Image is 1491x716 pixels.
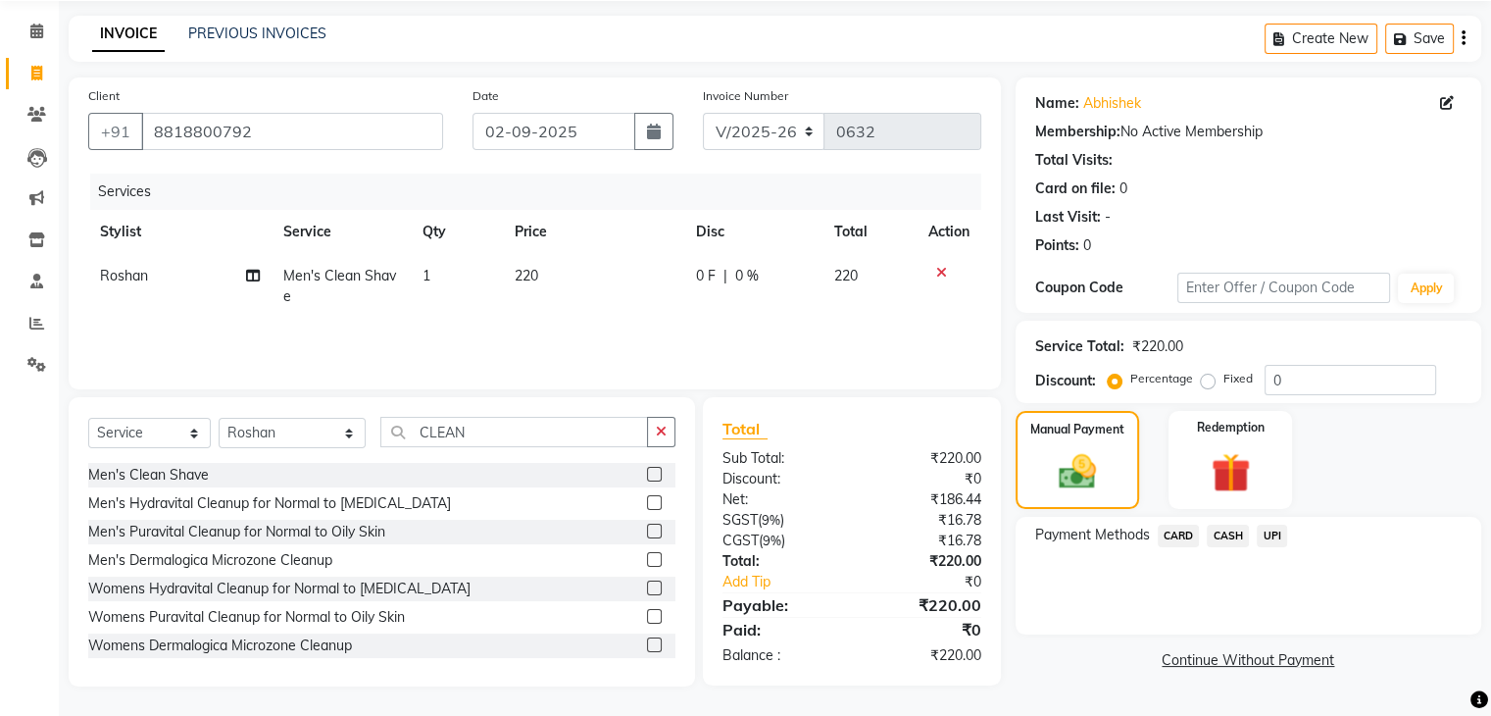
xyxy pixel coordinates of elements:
span: Total [722,419,768,439]
div: ₹16.78 [852,531,996,551]
div: No Active Membership [1035,122,1462,142]
div: Name: [1035,93,1079,114]
div: 0 [1083,235,1091,256]
div: Card on file: [1035,179,1116,199]
span: 9% [762,512,780,528]
span: 0 F [696,266,716,286]
button: +91 [88,113,143,150]
span: 0 % [735,266,759,286]
div: ₹220.00 [852,593,996,617]
div: ₹0 [852,469,996,489]
span: CGST [722,532,759,549]
span: CASH [1207,525,1249,547]
span: 220 [515,267,538,284]
th: Total [822,210,917,254]
div: Paid: [708,618,852,641]
span: SGST [722,511,758,529]
a: INVOICE [92,17,165,52]
th: Action [917,210,981,254]
th: Stylist [88,210,272,254]
div: ( ) [708,510,852,531]
div: Men's Puravital Cleanup for Normal to Oily Skin [88,522,385,542]
button: Create New [1265,24,1377,54]
div: Men's Dermalogica Microzone Cleanup [88,550,332,571]
div: ₹220.00 [852,448,996,469]
th: Price [503,210,684,254]
span: Roshan [100,267,148,284]
div: ₹0 [875,572,995,592]
div: - [1105,207,1111,228]
label: Client [88,87,120,105]
input: Enter Offer / Coupon Code [1177,273,1391,303]
button: Apply [1398,274,1454,303]
div: ₹16.78 [852,510,996,531]
input: Search by Name/Mobile/Email/Code [141,113,443,150]
div: ₹186.44 [852,489,996,510]
a: Add Tip [708,572,875,592]
div: Sub Total: [708,448,852,469]
a: Continue Without Payment [1019,650,1477,671]
div: ₹220.00 [852,645,996,666]
th: Service [272,210,411,254]
div: ₹220.00 [1132,336,1183,357]
span: CARD [1158,525,1200,547]
div: Balance : [708,645,852,666]
label: Invoice Number [703,87,788,105]
span: | [723,266,727,286]
label: Redemption [1197,419,1265,436]
div: Womens Puravital Cleanup for Normal to Oily Skin [88,607,405,628]
div: Discount: [1035,371,1096,391]
div: Total Visits: [1035,150,1113,171]
label: Date [472,87,499,105]
label: Fixed [1223,370,1253,387]
span: 9% [763,533,781,548]
div: Services [90,174,996,210]
div: Service Total: [1035,336,1124,357]
div: Net: [708,489,852,510]
div: Last Visit: [1035,207,1101,228]
button: Save [1385,24,1454,54]
div: ( ) [708,531,852,551]
div: Payable: [708,593,852,617]
div: Points: [1035,235,1079,256]
div: Men's Hydravital Cleanup for Normal to [MEDICAL_DATA] [88,493,451,514]
div: Womens Hydravital Cleanup for Normal to [MEDICAL_DATA] [88,579,471,599]
th: Qty [411,210,504,254]
img: _cash.svg [1047,450,1108,493]
div: Discount: [708,469,852,489]
a: Abhishek [1083,93,1141,114]
span: 1 [422,267,430,284]
span: 220 [834,267,858,284]
div: ₹220.00 [852,551,996,572]
div: Coupon Code [1035,278,1177,298]
div: Men's Clean Shave [88,465,209,486]
label: Manual Payment [1030,421,1124,438]
input: Search or Scan [380,417,647,447]
div: Total: [708,551,852,572]
span: UPI [1257,525,1287,547]
div: Womens Dermalogica Microzone Cleanup [88,636,352,656]
th: Disc [684,210,822,254]
span: Men's Clean Shave [283,267,396,305]
img: _gift.svg [1199,448,1263,497]
span: Payment Methods [1035,525,1150,545]
div: Membership: [1035,122,1120,142]
label: Percentage [1130,370,1193,387]
div: 0 [1119,179,1127,199]
a: PREVIOUS INVOICES [188,25,326,42]
div: ₹0 [852,618,996,641]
